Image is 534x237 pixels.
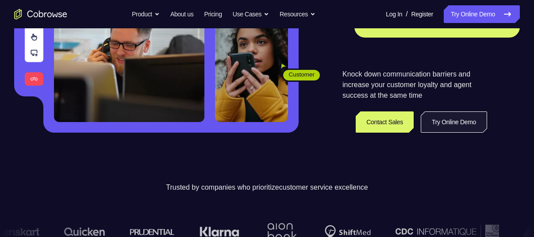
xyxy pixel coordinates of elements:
a: Try Online Demo [444,5,520,23]
button: Use Cases [233,5,269,23]
button: Resources [280,5,315,23]
span: customer service excellence [279,183,368,191]
a: About us [170,5,193,23]
img: A customer holding their phone [215,17,288,122]
a: Try Online Demo [421,111,487,133]
a: Log In [386,5,402,23]
img: Klarna [158,226,198,237]
span: / [406,9,407,19]
button: Product [132,5,160,23]
img: prudential [89,228,134,235]
p: Knock down communication barriers and increase your customer loyalty and agent success at the sam... [342,69,487,101]
a: Pricing [204,5,222,23]
a: Go to the home page [14,9,67,19]
a: Contact Sales [356,111,414,133]
a: Register [411,5,433,23]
